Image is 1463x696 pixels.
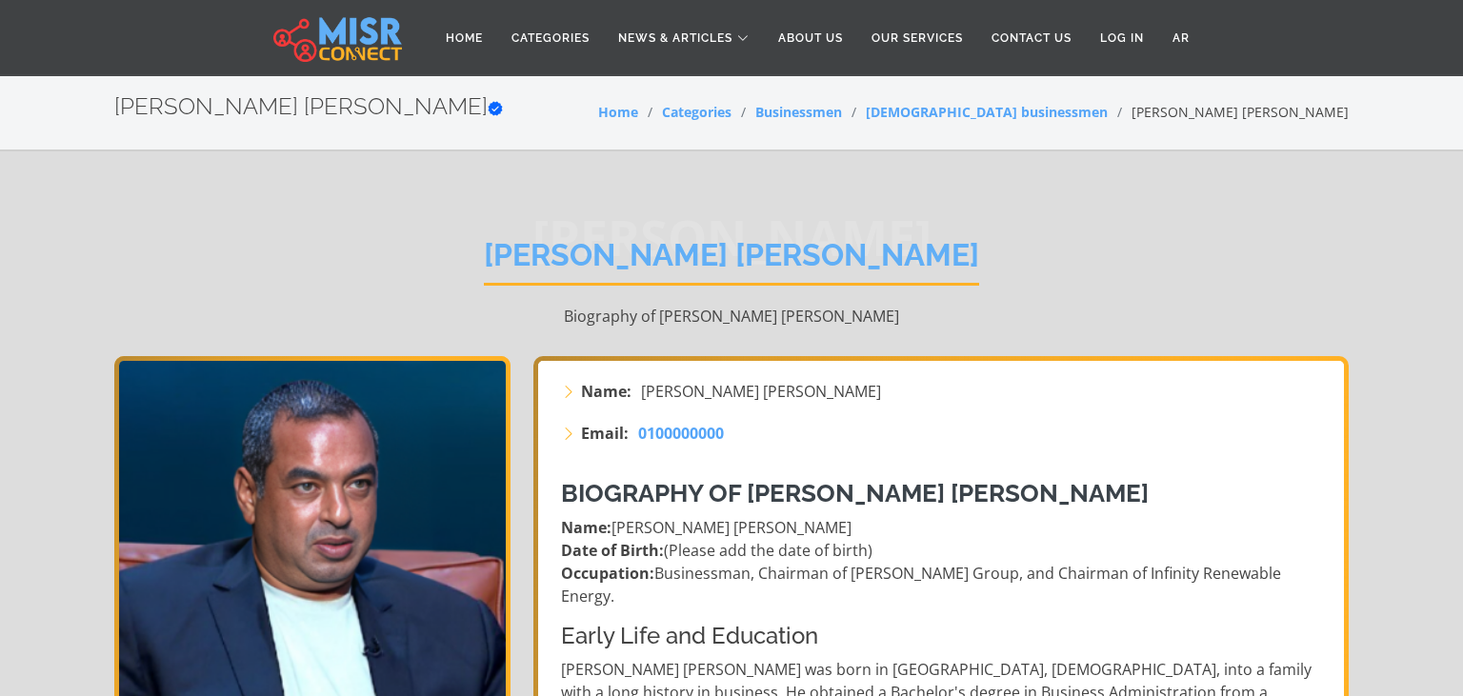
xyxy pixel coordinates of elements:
[581,380,631,403] strong: Name:
[497,20,604,56] a: Categories
[114,305,1349,328] p: Biography of [PERSON_NAME] [PERSON_NAME]
[1086,20,1158,56] a: Log in
[484,237,979,286] h1: [PERSON_NAME] [PERSON_NAME]
[561,623,1325,650] h4: Early Life and Education
[561,517,611,538] strong: Name:
[866,103,1108,121] a: [DEMOGRAPHIC_DATA] businessmen
[1108,102,1349,122] li: [PERSON_NAME] [PERSON_NAME]
[604,20,764,56] a: News & Articles
[561,563,654,584] strong: Occupation:
[561,479,1325,508] h3: Biography of [PERSON_NAME] [PERSON_NAME]
[618,30,732,47] span: News & Articles
[488,101,503,116] svg: Verified account
[638,423,724,444] span: 0100000000
[638,422,724,445] a: 0100000000
[641,380,881,403] span: [PERSON_NAME] [PERSON_NAME]
[273,14,401,62] img: main.misr_connect
[561,516,1325,607] p: [PERSON_NAME] [PERSON_NAME] (Please add the date of birth) Businessman, Chairman of [PERSON_NAME]...
[662,103,731,121] a: Categories
[431,20,497,56] a: Home
[764,20,857,56] a: About Us
[1158,20,1204,56] a: AR
[561,540,664,561] strong: Date of Birth:
[581,422,629,445] strong: Email:
[977,20,1086,56] a: Contact Us
[755,103,842,121] a: Businessmen
[114,93,503,121] h2: [PERSON_NAME] [PERSON_NAME]
[857,20,977,56] a: Our Services
[598,103,638,121] a: Home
